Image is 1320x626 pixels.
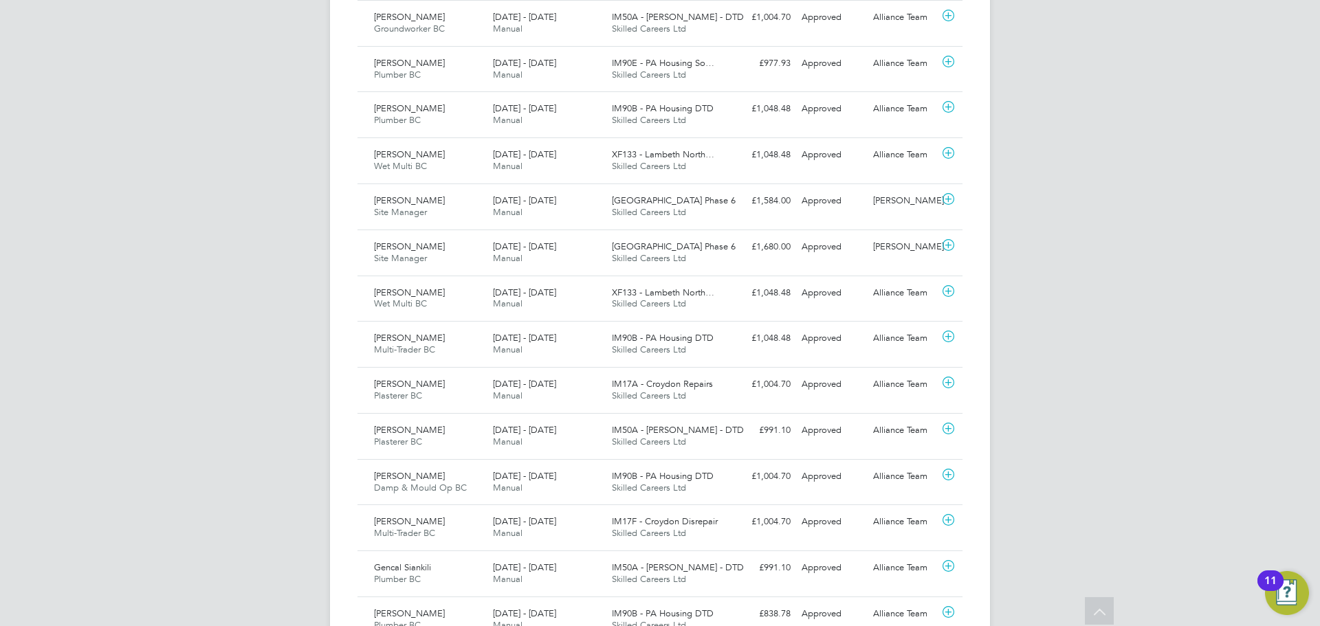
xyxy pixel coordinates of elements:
span: Plasterer BC [374,390,422,401]
span: XF133 - Lambeth North… [612,148,714,160]
span: [DATE] - [DATE] [493,332,556,344]
div: £977.93 [725,52,796,75]
div: £1,048.48 [725,144,796,166]
span: Skilled Careers Ltd [612,298,686,309]
div: [PERSON_NAME] [868,190,939,212]
span: [PERSON_NAME] [374,57,445,69]
div: £1,004.70 [725,373,796,396]
div: Alliance Team [868,98,939,120]
span: Skilled Careers Ltd [612,114,686,126]
span: Manual [493,252,522,264]
button: Open Resource Center, 11 new notifications [1265,571,1309,615]
span: IM50A - [PERSON_NAME] - DTD [612,11,744,23]
span: Site Manager [374,206,427,218]
div: Alliance Team [868,419,939,442]
span: [DATE] - [DATE] [493,148,556,160]
div: [PERSON_NAME] [868,236,939,258]
span: [PERSON_NAME] [374,424,445,436]
span: Skilled Careers Ltd [612,436,686,447]
span: Skilled Careers Ltd [612,206,686,218]
div: Alliance Team [868,6,939,29]
span: XF133 - Lambeth North… [612,287,714,298]
div: Alliance Team [868,511,939,533]
span: [PERSON_NAME] [374,148,445,160]
span: [DATE] - [DATE] [493,287,556,298]
span: [DATE] - [DATE] [493,102,556,114]
span: Skilled Careers Ltd [612,69,686,80]
span: Skilled Careers Ltd [612,23,686,34]
div: £838.78 [725,603,796,625]
span: Plumber BC [374,573,421,585]
div: Approved [796,236,868,258]
span: [PERSON_NAME] [374,378,445,390]
div: 11 [1264,581,1277,599]
span: IM17A - Croydon Repairs [612,378,713,390]
div: Approved [796,6,868,29]
span: [DATE] - [DATE] [493,194,556,206]
span: IM50A - [PERSON_NAME] - DTD [612,424,744,436]
div: £1,584.00 [725,190,796,212]
div: £1,048.48 [725,98,796,120]
div: Approved [796,327,868,350]
span: IM90B - PA Housing DTD [612,102,714,114]
span: [PERSON_NAME] [374,241,445,252]
span: [DATE] - [DATE] [493,241,556,252]
span: Plumber BC [374,69,421,80]
span: [PERSON_NAME] [374,470,445,482]
span: [PERSON_NAME] [374,194,445,206]
span: Groundworker BC [374,23,445,34]
span: [PERSON_NAME] [374,607,445,619]
span: [GEOGRAPHIC_DATA] Phase 6 [612,241,736,252]
div: £991.10 [725,419,796,442]
div: £1,048.48 [725,327,796,350]
span: [PERSON_NAME] [374,332,445,344]
span: Skilled Careers Ltd [612,527,686,539]
span: Wet Multi BC [374,160,427,172]
div: Alliance Team [868,144,939,166]
div: Approved [796,282,868,304]
div: Alliance Team [868,327,939,350]
span: Damp & Mould Op BC [374,482,467,493]
span: Manual [493,390,522,401]
div: Alliance Team [868,373,939,396]
div: Alliance Team [868,603,939,625]
span: IM90E - PA Housing So… [612,57,714,69]
span: Manual [493,114,522,126]
span: [GEOGRAPHIC_DATA] Phase 6 [612,194,736,206]
span: [DATE] - [DATE] [493,57,556,69]
div: Approved [796,465,868,488]
span: [PERSON_NAME] [374,11,445,23]
span: [DATE] - [DATE] [493,561,556,573]
div: Approved [796,557,868,579]
span: Skilled Careers Ltd [612,573,686,585]
div: Alliance Team [868,557,939,579]
span: Plumber BC [374,114,421,126]
span: [PERSON_NAME] [374,287,445,298]
span: [PERSON_NAME] [374,102,445,114]
span: Site Manager [374,252,427,264]
span: IM50A - [PERSON_NAME] - DTD [612,561,744,573]
span: Manual [493,482,522,493]
div: Approved [796,190,868,212]
span: Plasterer BC [374,436,422,447]
div: £1,004.70 [725,511,796,533]
span: [DATE] - [DATE] [493,515,556,527]
span: Multi-Trader BC [374,344,435,355]
div: Approved [796,52,868,75]
span: [DATE] - [DATE] [493,424,556,436]
div: Approved [796,603,868,625]
span: Manual [493,527,522,539]
span: Skilled Careers Ltd [612,160,686,172]
span: Skilled Careers Ltd [612,344,686,355]
span: [DATE] - [DATE] [493,11,556,23]
span: [DATE] - [DATE] [493,378,556,390]
span: Gencal Siankili [374,561,431,573]
span: IM17F - Croydon Disrepair [612,515,718,527]
span: Manual [493,298,522,309]
span: Skilled Careers Ltd [612,482,686,493]
span: Manual [493,573,522,585]
div: £1,004.70 [725,465,796,488]
div: Alliance Team [868,465,939,488]
span: Skilled Careers Ltd [612,252,686,264]
span: Manual [493,206,522,218]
